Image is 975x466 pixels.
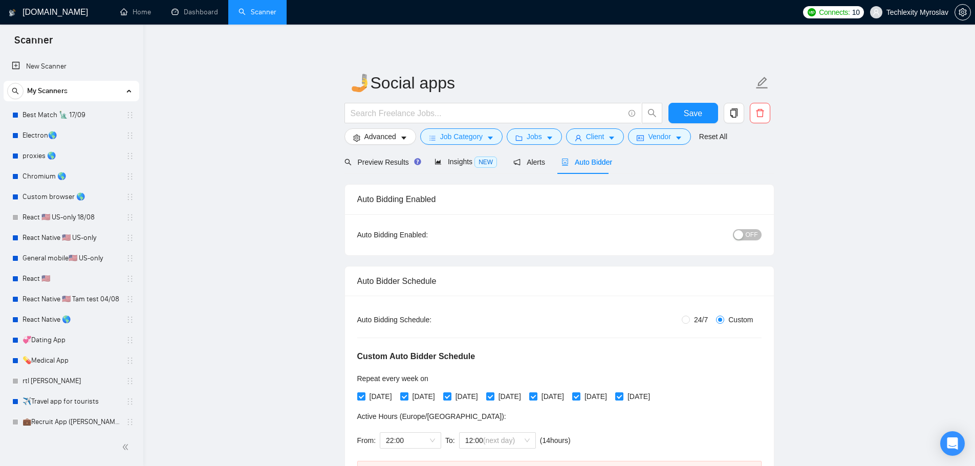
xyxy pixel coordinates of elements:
[126,377,134,385] span: holder
[527,131,542,142] span: Jobs
[357,374,428,383] span: Repeat every week on
[126,295,134,303] span: holder
[239,8,276,16] a: searchScanner
[629,110,635,117] span: info-circle
[513,158,545,166] span: Alerts
[23,309,120,330] a: React Native 🌎
[171,8,218,16] a: dashboardDashboard
[126,172,134,181] span: holder
[23,105,120,125] a: Best Match 🗽 17/09
[126,152,134,160] span: holder
[126,316,134,324] span: holder
[955,4,971,20] button: setting
[540,436,571,445] span: ( 14 hours)
[8,87,23,95] span: search
[566,128,624,145] button: userClientcaret-down
[23,166,120,187] a: Chromium 🌎
[23,350,120,371] a: 💊Medical App
[357,185,762,214] div: Auto Bidding Enabled
[126,418,134,426] span: holder
[7,83,24,99] button: search
[515,134,523,142] span: folder
[955,8,971,16] a: setting
[357,412,506,420] span: Active Hours ( Europe/[GEOGRAPHIC_DATA] ):
[120,8,151,16] a: homeHome
[445,436,455,445] span: To:
[575,134,582,142] span: user
[474,157,497,168] span: NEW
[451,391,482,402] span: [DATE]
[23,391,120,412] a: ✈️Travel app for tourists
[126,275,134,283] span: holder
[819,7,850,18] span: Connects:
[344,128,416,145] button: settingAdvancedcaret-down
[126,131,134,140] span: holder
[12,56,131,77] a: New Scanner
[351,107,624,120] input: Search Freelance Jobs...
[23,207,120,228] a: React 🇺🇸 US-only 18/08
[429,134,436,142] span: bars
[23,125,120,146] a: Electron🌎
[724,314,757,325] span: Custom
[365,391,396,402] span: [DATE]
[699,131,727,142] a: Reset All
[852,7,860,18] span: 10
[357,229,492,240] div: Auto Bidding Enabled:
[408,391,439,402] span: [DATE]
[344,159,352,166] span: search
[690,314,712,325] span: 24/7
[465,433,530,448] span: 12:00
[494,391,525,402] span: [DATE]
[122,442,132,452] span: double-left
[364,131,396,142] span: Advanced
[357,350,475,363] h5: Custom Auto Bidder Schedule
[483,436,515,445] span: (next day)
[642,108,662,118] span: search
[668,103,718,123] button: Save
[386,433,435,448] span: 22:00
[642,103,662,123] button: search
[561,158,612,166] span: Auto Bidder
[440,131,483,142] span: Job Category
[413,157,422,166] div: Tooltip anchor
[23,289,120,309] a: React Native 🇺🇸 Tam test 04/08
[9,5,16,21] img: logo
[637,134,644,142] span: idcard
[126,357,134,365] span: holder
[23,412,120,432] a: 💼Recruit App ([PERSON_NAME])
[6,33,61,54] span: Scanner
[23,330,120,350] a: 💞Dating App
[750,103,770,123] button: delete
[126,234,134,242] span: holder
[808,8,816,16] img: upwork-logo.png
[357,436,376,445] span: From:
[23,371,120,391] a: rtl [PERSON_NAME]
[580,391,611,402] span: [DATE]
[675,134,682,142] span: caret-down
[357,314,492,325] div: Auto Bidding Schedule:
[23,228,120,248] a: React Native 🇺🇸 US-only
[126,193,134,201] span: holder
[755,76,769,90] span: edit
[746,229,758,240] span: OFF
[344,158,418,166] span: Preview Results
[623,391,654,402] span: [DATE]
[750,108,770,118] span: delete
[350,70,753,96] input: Scanner name...
[684,107,702,120] span: Save
[4,56,139,77] li: New Scanner
[126,254,134,262] span: holder
[435,158,497,166] span: Insights
[23,146,120,166] a: proxies 🌎
[126,397,134,406] span: holder
[126,213,134,221] span: holder
[507,128,562,145] button: folderJobscaret-down
[420,128,503,145] button: barsJob Categorycaret-down
[586,131,604,142] span: Client
[23,269,120,289] a: React 🇺🇸
[353,134,360,142] span: setting
[537,391,568,402] span: [DATE]
[648,131,670,142] span: Vendor
[724,103,744,123] button: copy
